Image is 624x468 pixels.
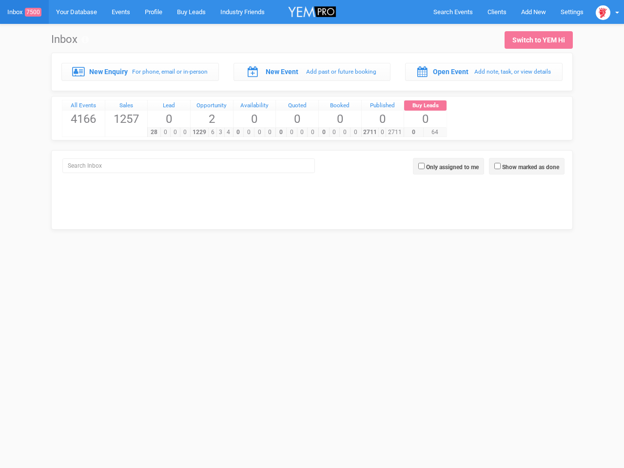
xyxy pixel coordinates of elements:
span: 1229 [190,128,209,137]
span: 0 [275,128,287,137]
span: 0 [297,128,308,137]
span: 0 [234,111,276,127]
span: 0 [329,128,340,137]
span: 0 [362,111,404,127]
a: All Events [62,100,105,111]
span: Clients [487,8,507,16]
a: Buy Leads [404,100,447,111]
label: New Enquiry [89,67,128,77]
span: 1257 [105,111,148,127]
span: 0 [243,128,254,137]
label: New Event [266,67,298,77]
a: Sales [105,100,148,111]
span: 0 [180,128,190,137]
a: Quoted [276,100,318,111]
span: 2711 [361,128,379,137]
input: Search Inbox [62,158,315,173]
span: 0 [319,111,361,127]
span: 4 [224,128,233,137]
small: For phone, email or in-person [132,68,208,75]
span: Add New [521,8,546,16]
a: Open Event Add note, task, or view details [405,63,563,80]
span: 0 [350,128,361,137]
label: Show marked as done [502,163,559,172]
span: 0 [148,111,190,127]
a: Opportunity [191,100,233,111]
span: 0 [265,128,276,137]
span: 3 [216,128,225,137]
span: 0 [404,128,424,137]
span: 0 [378,128,386,137]
span: 2 [191,111,233,127]
span: 0 [254,128,265,137]
small: Add past or future booking [306,68,376,75]
a: Availability [234,100,276,111]
a: Booked [319,100,361,111]
span: 0 [170,128,180,137]
a: New Event Add past or future booking [234,63,391,80]
small: Add note, task, or view details [474,68,551,75]
span: 0 [404,111,447,127]
label: Only assigned to me [426,163,479,172]
span: 4166 [62,111,105,127]
span: 28 [147,128,161,137]
span: 0 [307,128,318,137]
span: 0 [233,128,244,137]
span: 0 [286,128,297,137]
a: New Enquiry For phone, email or in-person [61,63,219,80]
span: 0 [318,128,330,137]
h1: Inbox [51,34,89,45]
a: Switch to YEM Hi [505,31,573,49]
a: Lead [148,100,190,111]
a: Published [362,100,404,111]
div: Switch to YEM Hi [512,35,565,45]
span: 7500 [25,8,41,17]
span: 0 [276,111,318,127]
span: Search Events [433,8,473,16]
span: 2711 [386,128,404,137]
span: 6 [208,128,216,137]
label: Open Event [433,67,468,77]
span: 0 [160,128,171,137]
span: 64 [423,128,447,137]
img: open-uri20180111-4-1wletqq [596,5,610,20]
span: 0 [339,128,351,137]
